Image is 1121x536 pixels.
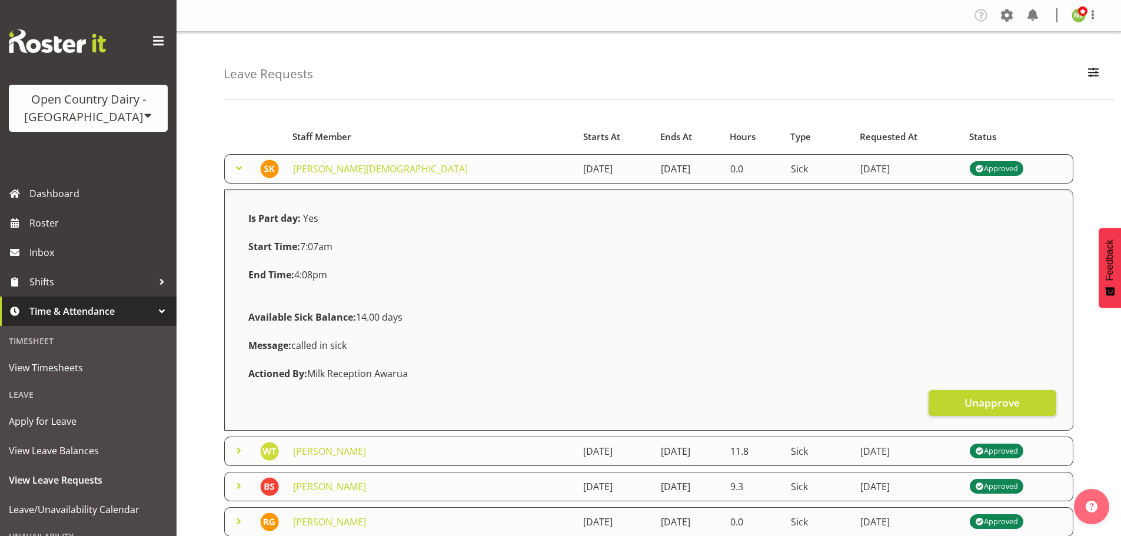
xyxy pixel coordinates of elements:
[3,436,174,465] a: View Leave Balances
[248,240,332,253] span: 7:07am
[248,212,301,225] strong: Is Part day:
[1105,239,1115,281] span: Feedback
[3,407,174,436] a: Apply for Leave
[853,472,963,501] td: [DATE]
[29,302,153,320] span: Time & Attendance
[248,339,291,352] strong: Message:
[303,212,318,225] span: Yes
[9,501,168,518] span: Leave/Unavailability Calendar
[3,465,174,495] a: View Leave Requests
[248,268,294,281] strong: End Time:
[975,444,1017,458] div: Approved
[9,412,168,430] span: Apply for Leave
[654,472,723,501] td: [DATE]
[3,353,174,382] a: View Timesheets
[929,390,1056,416] button: Unapprove
[576,154,654,184] td: [DATE]
[1081,61,1106,87] button: Filter Employees
[29,244,171,261] span: Inbox
[224,67,313,81] h4: Leave Requests
[1086,501,1097,512] img: help-xxl-2.png
[3,329,174,353] div: Timesheet
[9,359,168,377] span: View Timesheets
[654,437,723,466] td: [DATE]
[790,130,811,144] span: Type
[975,162,1017,176] div: Approved
[29,185,171,202] span: Dashboard
[1099,228,1121,308] button: Feedback - Show survey
[3,382,174,407] div: Leave
[9,442,168,460] span: View Leave Balances
[260,477,279,496] img: barry-sheilds9759.jpg
[3,495,174,524] a: Leave/Unavailability Calendar
[583,130,620,144] span: Starts At
[9,471,168,489] span: View Leave Requests
[21,91,156,126] div: Open Country Dairy - [GEOGRAPHIC_DATA]
[660,130,692,144] span: Ends At
[654,154,723,184] td: [DATE]
[860,130,917,144] span: Requested At
[248,311,356,324] strong: Available Sick Balance:
[784,437,853,466] td: Sick
[248,367,307,380] strong: Actioned By:
[784,154,853,184] td: Sick
[260,159,279,178] img: shiva-kumaran10130.jpg
[730,130,756,144] span: Hours
[576,437,654,466] td: [DATE]
[9,29,106,53] img: Rosterit website logo
[248,240,300,253] strong: Start Time:
[723,472,784,501] td: 9.3
[975,515,1017,529] div: Approved
[723,437,784,466] td: 11.8
[292,130,351,144] span: Staff Member
[969,130,996,144] span: Status
[853,437,963,466] td: [DATE]
[29,273,153,291] span: Shifts
[241,303,1056,331] div: 14.00 days
[293,162,468,175] a: [PERSON_NAME][DEMOGRAPHIC_DATA]
[975,480,1017,494] div: Approved
[260,442,279,461] img: warren-tempelman7489.jpg
[293,515,366,528] a: [PERSON_NAME]
[964,395,1020,410] span: Unapprove
[853,154,963,184] td: [DATE]
[248,268,327,281] span: 4:08pm
[260,512,279,531] img: raymond-george10054.jpg
[241,331,1056,359] div: called in sick
[241,359,1056,388] div: Milk Reception Awarua
[1072,8,1086,22] img: nicole-lloyd7454.jpg
[723,154,784,184] td: 0.0
[784,472,853,501] td: Sick
[29,214,171,232] span: Roster
[576,472,654,501] td: [DATE]
[293,445,366,458] a: [PERSON_NAME]
[293,480,366,493] a: [PERSON_NAME]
